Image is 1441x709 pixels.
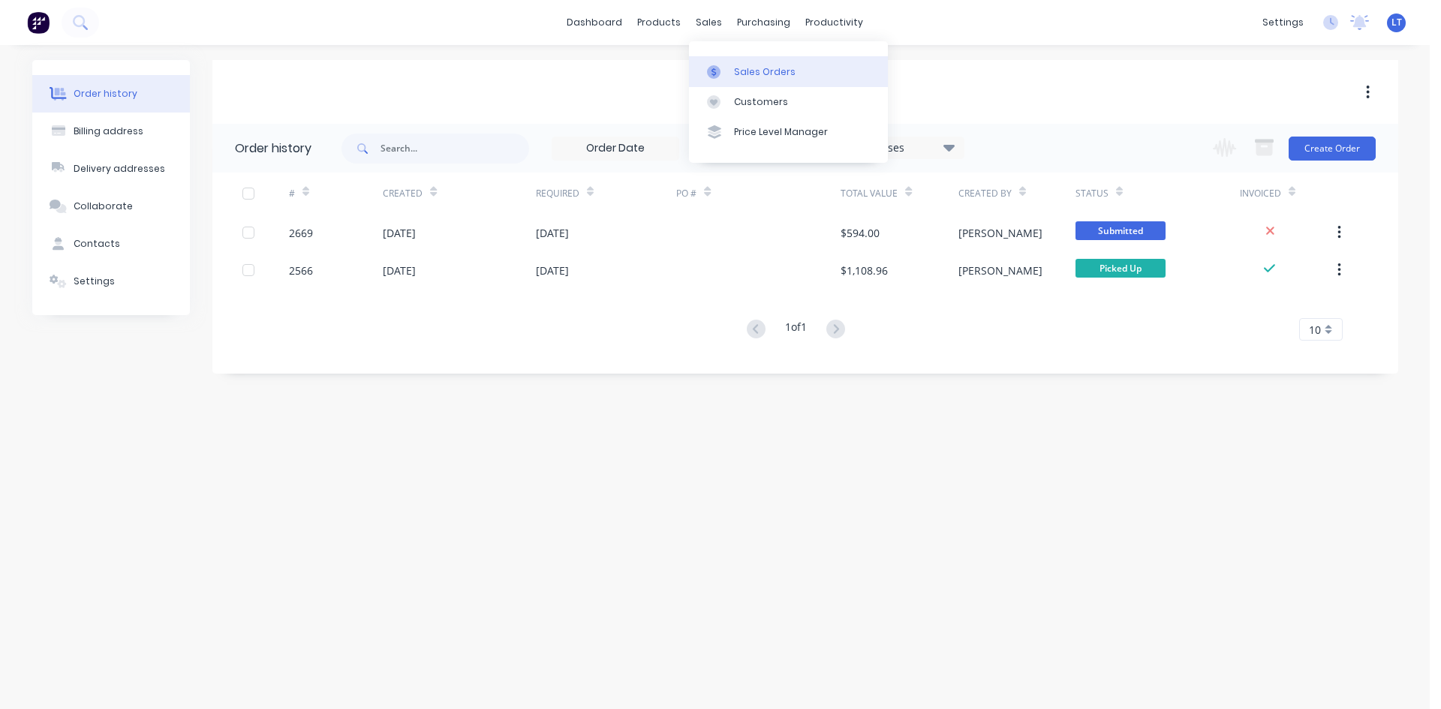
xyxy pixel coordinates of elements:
div: Billing address [74,125,143,138]
input: Search... [381,134,529,164]
div: productivity [798,11,871,34]
span: Picked Up [1075,259,1166,278]
div: Status [1075,187,1109,200]
div: Invoiced [1240,187,1281,200]
span: LT [1391,16,1402,29]
a: Sales Orders [689,56,888,86]
div: PO # [676,187,696,200]
span: 10 [1309,322,1321,338]
button: Create Order [1289,137,1376,161]
div: Collaborate [74,200,133,213]
div: # [289,173,383,214]
div: Order history [235,140,311,158]
div: [DATE] [536,225,569,241]
div: Created By [958,173,1075,214]
button: Collaborate [32,188,190,225]
div: Status [1075,173,1240,214]
a: Price Level Manager [689,117,888,147]
div: 16 Statuses [838,140,964,156]
div: Total Value [841,187,898,200]
div: [PERSON_NAME] [958,225,1042,241]
div: Created [383,187,423,200]
button: Delivery addresses [32,150,190,188]
div: Order history [74,87,137,101]
div: 2566 [289,263,313,278]
div: 1 of 1 [785,319,807,341]
img: Factory [27,11,50,34]
div: [DATE] [536,263,569,278]
button: Contacts [32,225,190,263]
div: Created [383,173,535,214]
div: Total Value [841,173,958,214]
div: Price Level Manager [734,125,828,139]
div: Contacts [74,237,120,251]
div: Required [536,173,677,214]
div: PO # [676,173,841,214]
div: $594.00 [841,225,880,241]
div: settings [1255,11,1311,34]
div: Created By [958,187,1012,200]
div: products [630,11,688,34]
button: Billing address [32,113,190,150]
div: Required [536,187,579,200]
div: $1,108.96 [841,263,888,278]
button: Order history [32,75,190,113]
input: Order Date [552,137,678,160]
div: [DATE] [383,225,416,241]
div: 2669 [289,225,313,241]
div: Delivery addresses [74,162,165,176]
div: Settings [74,275,115,288]
div: Invoiced [1240,173,1334,214]
a: Customers [689,87,888,117]
div: Sales Orders [734,65,796,79]
button: Settings [32,263,190,300]
div: purchasing [730,11,798,34]
div: # [289,187,295,200]
div: [DATE] [383,263,416,278]
div: [PERSON_NAME] [958,263,1042,278]
div: Customers [734,95,788,109]
a: dashboard [559,11,630,34]
div: sales [688,11,730,34]
span: Submitted [1075,221,1166,240]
